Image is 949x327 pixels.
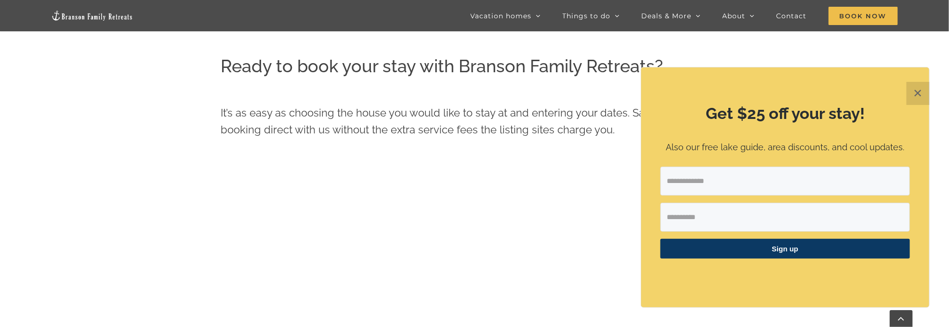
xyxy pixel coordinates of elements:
p: It’s as easy as choosing the house you would like to stay at and entering your dates. Save money ... [221,105,728,138]
img: Branson Family Retreats Logo [51,10,132,21]
h2: Get $25 off your stay! [660,103,910,125]
button: Sign up [660,239,910,259]
button: Close [907,82,930,105]
span: Book Now [829,7,898,25]
input: Email Address [660,167,910,196]
input: First Name [660,203,910,232]
h2: Ready to book your stay with Branson Family Retreats? [221,54,728,78]
span: Contact [777,13,807,19]
span: Deals & More [642,13,692,19]
span: Things to do [563,13,611,19]
p: Also our free lake guide, area discounts, and cool updates. [660,141,910,155]
span: Vacation homes [471,13,532,19]
span: About [723,13,746,19]
p: ​ [660,271,910,281]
